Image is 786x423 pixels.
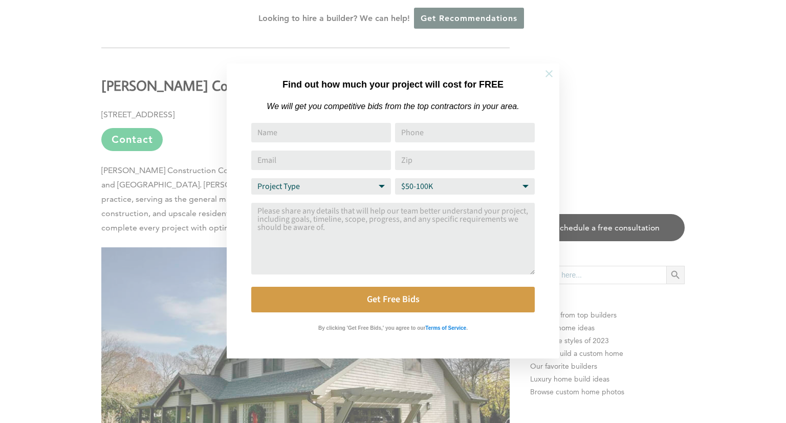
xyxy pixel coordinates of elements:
[251,287,535,312] button: Get Free Bids
[395,178,535,195] select: Budget Range
[251,123,391,142] input: Name
[318,325,425,331] strong: By clicking 'Get Free Bids,' you agree to our
[251,178,391,195] select: Project Type
[531,56,567,92] button: Close
[395,151,535,170] input: Zip
[251,203,535,274] textarea: Comment or Message
[466,325,468,331] strong: .
[735,372,774,411] iframe: Drift Widget Chat Controller
[425,323,466,331] a: Terms of Service
[267,102,519,111] em: We will get you competitive bids from the top contractors in your area.
[395,123,535,142] input: Phone
[282,79,504,90] strong: Find out how much your project will cost for FREE
[251,151,391,170] input: Email Address
[425,325,466,331] strong: Terms of Service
